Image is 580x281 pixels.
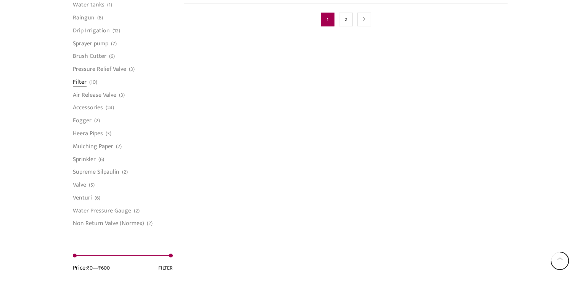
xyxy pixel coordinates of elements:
a: Heera Pipes [73,127,103,140]
font: (3) [119,91,125,99]
font: (5) [89,180,95,189]
font: Non Return Valve (Normex) [73,218,144,228]
font: Fogger [73,115,92,125]
font: (6) [98,155,104,164]
font: Brush Cutter [73,51,106,61]
font: (12) [112,26,120,35]
span: (10) [89,78,97,86]
font: Heera Pipes [73,128,103,138]
font: Valve [73,180,86,190]
font: Water Pressure Gauge [73,206,131,216]
font: Air Release Valve [73,90,116,100]
font: Accessories [73,102,103,112]
font: Sprinkler [73,154,96,164]
a: Sprinkler [73,153,96,166]
font: (6) [95,193,100,202]
nav: Product Pagination [184,3,508,35]
font: Supreme Silpaulin [73,167,119,177]
a: Raingun [73,11,95,24]
font: (2) [116,142,122,151]
font: Sprayer pump [73,38,108,48]
font: (6) [109,52,115,61]
a: Air Release Valve [73,88,116,101]
a: Non Return Valve (Normex) [73,217,144,228]
a: Valve [73,179,86,192]
font: (2) [94,116,100,125]
a: Pressure Relief Valve [73,63,126,76]
span: Page 1 [321,13,334,26]
font: (3) [129,65,135,73]
span: ₹0 [87,263,93,272]
a: Mulching Paper [73,140,113,153]
font: Raingun [73,13,95,22]
a: Drip Irrigation [73,24,110,37]
a: Sprayer pump [73,37,108,50]
a: Water Pressure Gauge [73,204,131,217]
button: Filter [158,263,173,272]
font: (8) [97,13,103,22]
font: (2) [147,219,153,228]
a: Venturi [73,191,92,204]
font: (3) [106,129,111,138]
font: Filter [73,77,87,87]
font: (2) [134,206,140,215]
font: Venturi [73,193,92,203]
a: Accessories [73,101,103,114]
a: Page 2 [339,13,353,26]
a: Brush Cutter [73,50,106,63]
font: Drip Irrigation [73,26,110,35]
font: Mulching Paper [73,141,113,151]
a: Fogger [73,114,92,127]
a: Filter [73,75,87,88]
a: Supreme Silpaulin [73,166,119,179]
span: ₹600 [98,263,110,272]
font: Pressure Relief Valve [73,64,126,74]
font: (1) [107,0,112,9]
span: (7) [111,40,117,48]
font: (24) [106,103,114,112]
font: (2) [122,168,128,176]
div: Price: — [73,263,110,272]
